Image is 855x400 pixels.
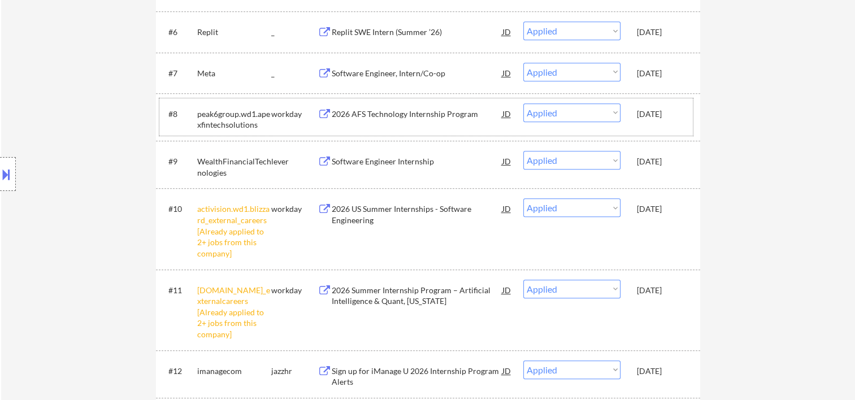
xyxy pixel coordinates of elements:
div: [DOMAIN_NAME]_externalcareers [Already applied to 2+ jobs from this company] [197,285,271,340]
div: [DATE] [637,156,687,167]
div: JD [501,198,513,219]
div: JD [501,63,513,83]
div: Software Engineer, Intern/Co-op [332,68,502,79]
div: JD [501,280,513,300]
div: workday [271,108,318,120]
div: lever [271,156,318,167]
div: workday [271,203,318,215]
div: Replit [197,27,271,38]
div: peak6group.wd1.apexfintechsolutions [197,108,271,131]
div: #7 [168,68,188,79]
div: _ [271,68,318,79]
div: JD [501,103,513,124]
div: workday [271,285,318,296]
div: imanagecom [197,366,271,377]
div: 2026 AFS Technology Internship Program [332,108,502,120]
div: Replit SWE Intern (Summer ’26) [332,27,502,38]
div: #11 [168,285,188,296]
div: [DATE] [637,108,687,120]
div: jazzhr [271,366,318,377]
div: [DATE] [637,366,687,377]
div: Meta [197,68,271,79]
div: JD [501,21,513,42]
div: [DATE] [637,68,687,79]
div: Software Engineer Internship [332,156,502,167]
div: [DATE] [637,203,687,215]
div: JD [501,360,513,381]
div: WealthFinancialTechnologies [197,156,271,178]
div: Sign up for iManage U 2026 Internship Program Alerts [332,366,502,388]
div: JD [501,151,513,171]
div: 2026 Summer Internship Program – Artificial Intelligence & Quant, [US_STATE] [332,285,502,307]
div: activision.wd1.blizzard_external_careers [Already applied to 2+ jobs from this company] [197,203,271,259]
div: 2026 US Summer Internships - Software Engineering [332,203,502,225]
div: [DATE] [637,285,687,296]
div: _ [271,27,318,38]
div: [DATE] [637,27,687,38]
div: #6 [168,27,188,38]
div: #12 [168,366,188,377]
